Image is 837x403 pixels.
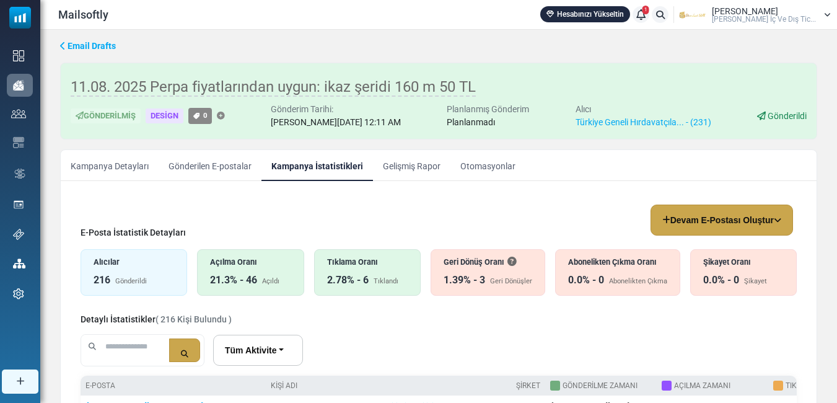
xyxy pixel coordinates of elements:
div: Design [146,108,183,124]
div: 1.39% - 3 [444,273,485,288]
img: settings-icon.svg [13,288,24,299]
div: Detaylı İstatistikler [81,313,232,326]
div: Gönderildi [115,277,147,287]
img: dashboard-icon.svg [13,50,24,61]
a: Kampanya Detayları [61,150,159,181]
button: Devam E-Postası Oluştur [651,205,793,236]
a: 0 [188,108,212,123]
a: E-posta [85,381,115,390]
div: Şikayet Oranı [703,256,784,268]
img: campaigns-icon-active.png [13,80,24,91]
a: Gönderilme Zamanı [563,381,638,390]
div: 2.78% - 6 [327,273,369,288]
div: [PERSON_NAME][DATE] 12:11 AM [271,116,401,129]
img: email-templates-icon.svg [13,137,24,148]
a: Email Drafts [60,40,116,53]
div: 21.3% - 46 [210,273,257,288]
div: Geri Dönüş Oranı [444,256,532,268]
div: Gönderilmiş [71,108,141,124]
div: Tıklama Oranı [327,256,408,268]
a: Kişi Adı [271,381,297,390]
span: 1 [642,6,649,14]
a: Türkiye Geneli Hırdavatçıla... - (231) [576,117,711,127]
span: [PERSON_NAME] [712,7,778,15]
span: 11.08. 2025 Perpa fiyatlarından uygun: ikaz şeridi 160 m 50 TL [71,78,476,97]
img: User Logo [678,6,709,24]
div: Geri Dönüşler [490,277,532,287]
img: workflow.svg [13,167,27,181]
div: Açılma Oranı [210,256,291,268]
a: User Logo [PERSON_NAME] [PERSON_NAME] İç Ve Dış Tic... [678,6,831,24]
a: 1 [633,6,649,23]
div: 0.0% - 0 [568,273,604,288]
span: ( 216 Kişi Bulundu ) [156,314,232,324]
div: 0.0% - 0 [703,273,739,288]
a: Gelişmiş Rapor [373,150,450,181]
div: E-Posta İstatistik Detayları [81,226,186,239]
div: Açıldı [262,277,279,287]
div: Şikayet [744,277,767,287]
div: Abonelikten Çıkma Oranı [568,256,667,268]
a: Etiket Ekle [217,112,225,120]
div: Alıcılar [94,256,174,268]
span: Gönderildi [768,111,807,121]
img: landing_pages.svg [13,199,24,210]
a: Tüm Aktivite [213,335,303,366]
img: support-icon.svg [13,229,24,240]
div: Tıklandı [374,277,398,287]
span: Mailsoftly [58,6,108,23]
a: Şirket [516,381,540,390]
a: Hesabınızı Yükseltin [540,6,630,22]
div: Planlanmış Gönderim [447,103,529,116]
i: Bir e-posta alıcısına ulaşamadığında geri döner. Bu, dolu bir gelen kutusu nedeniyle geçici olara... [507,257,516,266]
a: Açılma Zamanı [674,381,730,390]
div: Gönderim Tarihi: [271,103,401,116]
a: Kampanya İstatistikleri [261,150,373,181]
img: contacts-icon.svg [11,109,26,118]
div: Alıcı [576,103,711,116]
span: translation missing: tr.ms_sidebar.email_drafts [68,41,116,51]
div: 216 [94,273,110,288]
a: Gönderilen E-postalar [159,150,261,181]
span: Planlanmadı [447,117,495,127]
div: Abonelikten Çıkma [609,277,667,287]
span: 0 [203,111,208,120]
img: mailsoftly_icon_blue_white.svg [9,7,31,29]
span: [PERSON_NAME] İç Ve Dış Tic... [712,15,816,23]
a: Otomasyonlar [450,150,525,181]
